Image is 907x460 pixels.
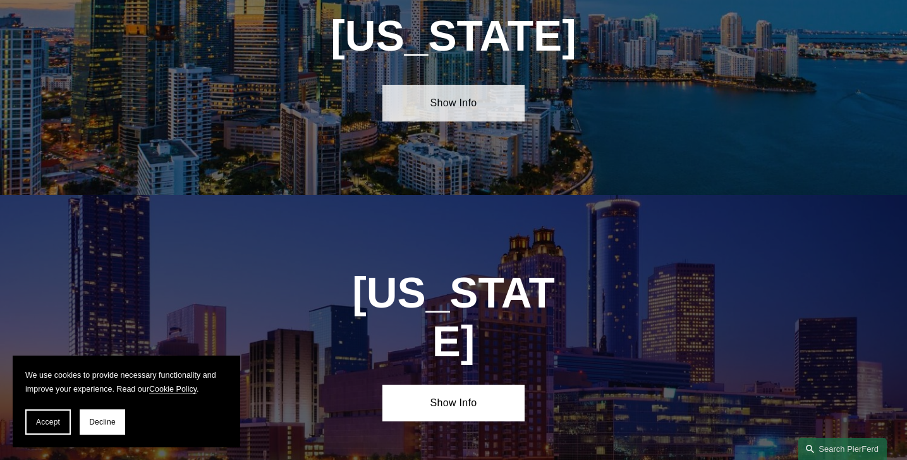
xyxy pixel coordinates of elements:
[36,418,60,426] span: Accept
[382,385,525,421] a: Show Info
[149,385,197,394] a: Cookie Policy
[798,438,887,460] a: Search this site
[25,368,228,397] p: We use cookies to provide necessary functionality and improve your experience. Read our .
[382,85,525,121] a: Show Info
[312,11,596,60] h1: [US_STATE]
[25,409,71,435] button: Accept
[80,409,125,435] button: Decline
[89,418,116,426] span: Decline
[13,356,240,447] section: Cookie banner
[347,268,560,366] h1: [US_STATE]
